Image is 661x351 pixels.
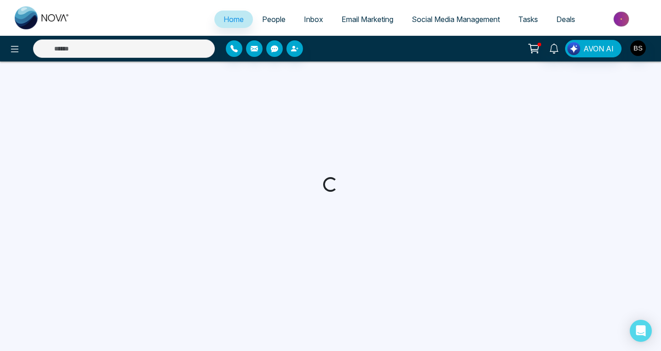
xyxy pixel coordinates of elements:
[253,11,295,28] a: People
[224,15,244,24] span: Home
[589,9,655,29] img: Market-place.gif
[403,11,509,28] a: Social Media Management
[565,40,622,57] button: AVON AI
[295,11,332,28] a: Inbox
[15,6,70,29] img: Nova CRM Logo
[518,15,538,24] span: Tasks
[342,15,393,24] span: Email Marketing
[412,15,500,24] span: Social Media Management
[583,43,614,54] span: AVON AI
[214,11,253,28] a: Home
[304,15,323,24] span: Inbox
[567,42,580,55] img: Lead Flow
[332,11,403,28] a: Email Marketing
[262,15,286,24] span: People
[509,11,547,28] a: Tasks
[630,40,646,56] img: User Avatar
[556,15,575,24] span: Deals
[630,320,652,342] div: Open Intercom Messenger
[547,11,584,28] a: Deals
